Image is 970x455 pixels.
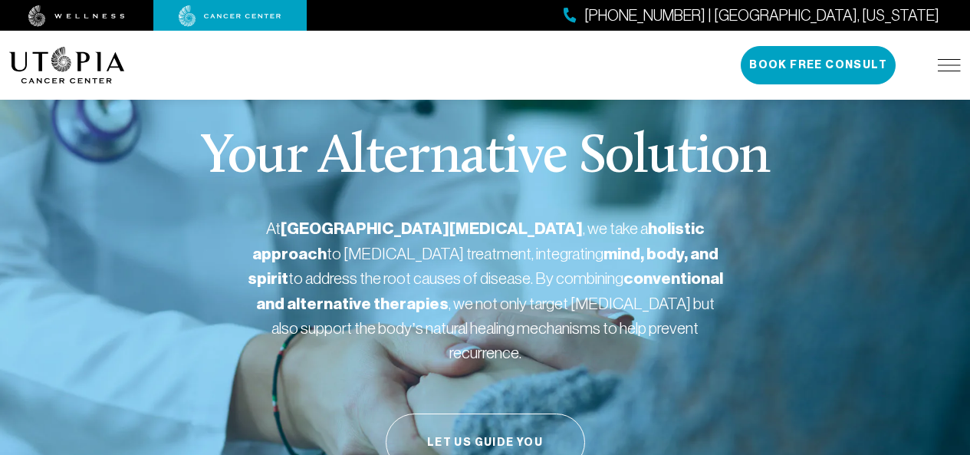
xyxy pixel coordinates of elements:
[248,216,723,364] p: At , we take a to [MEDICAL_DATA] treatment, integrating to address the root causes of disease. By...
[938,59,961,71] img: icon-hamburger
[584,5,939,27] span: [PHONE_NUMBER] | [GEOGRAPHIC_DATA], [US_STATE]
[256,269,723,314] strong: conventional and alternative therapies
[281,219,583,239] strong: [GEOGRAPHIC_DATA][MEDICAL_DATA]
[200,130,770,186] p: Your Alternative Solution
[741,46,896,84] button: Book Free Consult
[252,219,705,264] strong: holistic approach
[28,5,125,27] img: wellness
[564,5,939,27] a: [PHONE_NUMBER] | [GEOGRAPHIC_DATA], [US_STATE]
[179,5,281,27] img: cancer center
[9,47,125,84] img: logo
